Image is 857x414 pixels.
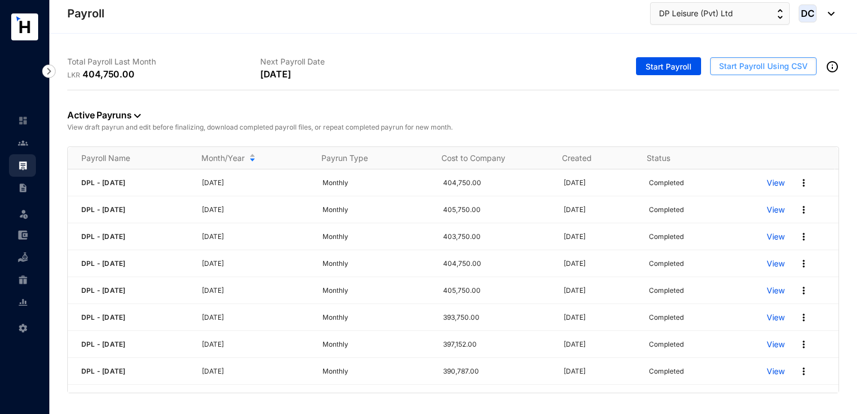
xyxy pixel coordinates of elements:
p: [DATE] [564,312,635,323]
img: loan-unselected.d74d20a04637f2d15ab5.svg [18,252,28,263]
img: gratuity-unselected.a8c340787eea3cf492d7.svg [18,275,28,285]
p: 403,750.00 [443,231,550,242]
li: Expenses [9,224,36,246]
li: Contacts [9,132,36,154]
th: Status [633,147,750,169]
img: dropdown-black.8e83cc76930a90b1a4fdb6d089b7bf3a.svg [822,12,835,16]
span: DPL - [DATE] [81,367,125,375]
p: [DATE] [202,204,309,215]
p: 404,750.00 [82,67,135,81]
a: View [767,285,785,296]
p: Monthly [322,339,430,350]
p: [DATE] [564,393,635,404]
p: Completed [649,312,684,323]
p: 405,750.00 [443,204,550,215]
p: Completed [649,231,684,242]
img: more.27664ee4a8faa814348e188645a3c1fc.svg [798,285,809,296]
a: View [767,393,785,404]
th: Created [549,147,633,169]
p: Monthly [322,312,430,323]
img: payroll.289672236c54bbec4828.svg [18,160,28,171]
p: 404,750.00 [443,177,550,188]
img: nav-icon-right.af6afadce00d159da59955279c43614e.svg [42,65,56,78]
span: DPL - [DATE] [81,178,125,187]
p: [DATE] [202,231,309,242]
p: Total Payroll Last Month [67,56,260,67]
img: info-outined.c2a0bb1115a2853c7f4cb4062ec879bc.svg [826,60,839,73]
img: home-unselected.a29eae3204392db15eaf.svg [18,116,28,126]
p: [DATE] [202,339,309,350]
img: up-down-arrow.74152d26bf9780fbf563ca9c90304185.svg [777,9,783,19]
a: View [767,366,785,377]
span: DP Leisure (Pvt) Ltd [659,7,733,20]
p: Monthly [322,204,430,215]
li: Home [9,109,36,132]
span: DPL - [DATE] [81,313,125,321]
a: View [767,177,785,188]
th: Payrun Type [308,147,428,169]
img: more.27664ee4a8faa814348e188645a3c1fc.svg [798,204,809,215]
p: View [767,339,785,350]
p: Monthly [322,258,430,269]
p: [DATE] [202,393,309,404]
img: dropdown-black.8e83cc76930a90b1a4fdb6d089b7bf3a.svg [134,114,141,118]
p: [DATE] [260,67,291,81]
a: View [767,231,785,242]
a: View [767,204,785,215]
p: [DATE] [202,285,309,296]
button: Start Payroll [636,57,701,75]
span: DC [801,9,814,19]
li: Loan [9,246,36,269]
p: Completed [649,393,684,404]
img: settings-unselected.1febfda315e6e19643a1.svg [18,323,28,333]
img: more.27664ee4a8faa814348e188645a3c1fc.svg [798,366,809,377]
p: View draft payrun and edit before finalizing, download completed payroll files, or repeat complet... [67,122,839,133]
p: [DATE] [202,366,309,377]
p: Completed [649,366,684,377]
img: more.27664ee4a8faa814348e188645a3c1fc.svg [798,231,809,242]
p: [DATE] [202,312,309,323]
p: Monthly [322,177,430,188]
span: DPL - [DATE] [81,259,125,268]
p: Completed [649,339,684,350]
img: more.27664ee4a8faa814348e188645a3c1fc.svg [798,258,809,269]
p: Monthly [322,231,430,242]
p: [DATE] [564,339,635,350]
button: DP Leisure (Pvt) Ltd [650,2,790,25]
p: Monthly [322,393,430,404]
span: DPL - [DATE] [81,340,125,348]
img: people-unselected.118708e94b43a90eceab.svg [18,138,28,148]
p: [DATE] [564,231,635,242]
p: [DATE] [202,258,309,269]
p: [DATE] [564,366,635,377]
p: [DATE] [202,177,309,188]
p: 404,750.00 [443,258,550,269]
a: Active Payruns [67,109,141,121]
li: Gratuity [9,269,36,291]
img: more.27664ee4a8faa814348e188645a3c1fc.svg [798,312,809,323]
img: report-unselected.e6a6b4230fc7da01f883.svg [18,297,28,307]
li: Contracts [9,177,36,199]
li: Reports [9,291,36,314]
img: more.27664ee4a8faa814348e188645a3c1fc.svg [798,393,809,404]
img: more.27664ee4a8faa814348e188645a3c1fc.svg [798,339,809,350]
p: [DATE] [564,285,635,296]
img: contract-unselected.99e2b2107c0a7dd48938.svg [18,183,28,193]
img: leave-unselected.2934df6273408c3f84d9.svg [18,208,29,219]
p: Payroll [67,6,104,21]
p: LKR [67,70,82,81]
img: more.27664ee4a8faa814348e188645a3c1fc.svg [798,177,809,188]
p: 393,750.00 [443,312,550,323]
a: View [767,258,785,269]
img: expense-unselected.2edcf0507c847f3e9e96.svg [18,230,28,240]
p: Completed [649,204,684,215]
th: Cost to Company [428,147,548,169]
p: Completed [649,258,684,269]
a: View [767,312,785,323]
